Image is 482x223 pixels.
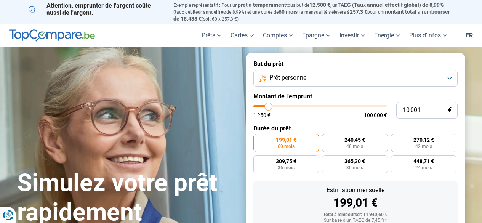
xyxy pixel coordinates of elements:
[276,159,296,164] span: 309,75 €
[278,165,295,170] span: 36 mois
[279,9,298,15] span: 60 mois
[217,9,226,15] span: fixe
[259,212,452,218] div: Total à rembourser: 11 940,60 €
[226,24,258,47] a: Cartes
[298,24,335,47] a: Épargne
[370,24,405,47] a: Énergie
[448,107,452,114] span: €
[344,137,365,143] span: 240,45 €
[309,2,330,8] span: 12.500 €
[413,137,434,143] span: 270,12 €
[197,24,226,47] a: Prêts
[173,2,454,22] p: Exemple représentatif : Pour un tous but de , un (taux débiteur annuel de 8,99%) et une durée de ...
[269,74,308,82] span: Prêt personnel
[253,112,271,118] span: 1 250 €
[238,2,286,8] span: prêt à tempérament
[461,24,477,47] a: fr
[415,144,432,149] span: 42 mois
[346,144,363,149] span: 48 mois
[364,112,387,118] span: 100 000 €
[350,9,367,15] span: 257,3 €
[335,24,370,47] a: Investir
[413,159,434,164] span: 448,71 €
[405,24,452,47] a: Plus d'infos
[258,24,298,47] a: Comptes
[253,93,458,100] label: Montant de l'emprunt
[253,125,458,132] label: Durée du prêt
[29,2,164,16] p: Attention, emprunter de l'argent coûte aussi de l'argent.
[253,60,458,67] label: But du prêt
[276,137,296,143] span: 199,01 €
[253,70,458,87] button: Prêt personnel
[259,187,452,193] div: Estimation mensuelle
[9,29,95,42] img: TopCompare
[346,165,363,170] span: 30 mois
[415,165,432,170] span: 24 mois
[259,197,452,209] div: 199,01 €
[278,144,295,149] span: 60 mois
[344,159,365,164] span: 365,30 €
[338,2,444,8] span: TAEG (Taux annuel effectif global) de 8,99%
[173,9,450,22] span: montant total à rembourser de 15.438 €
